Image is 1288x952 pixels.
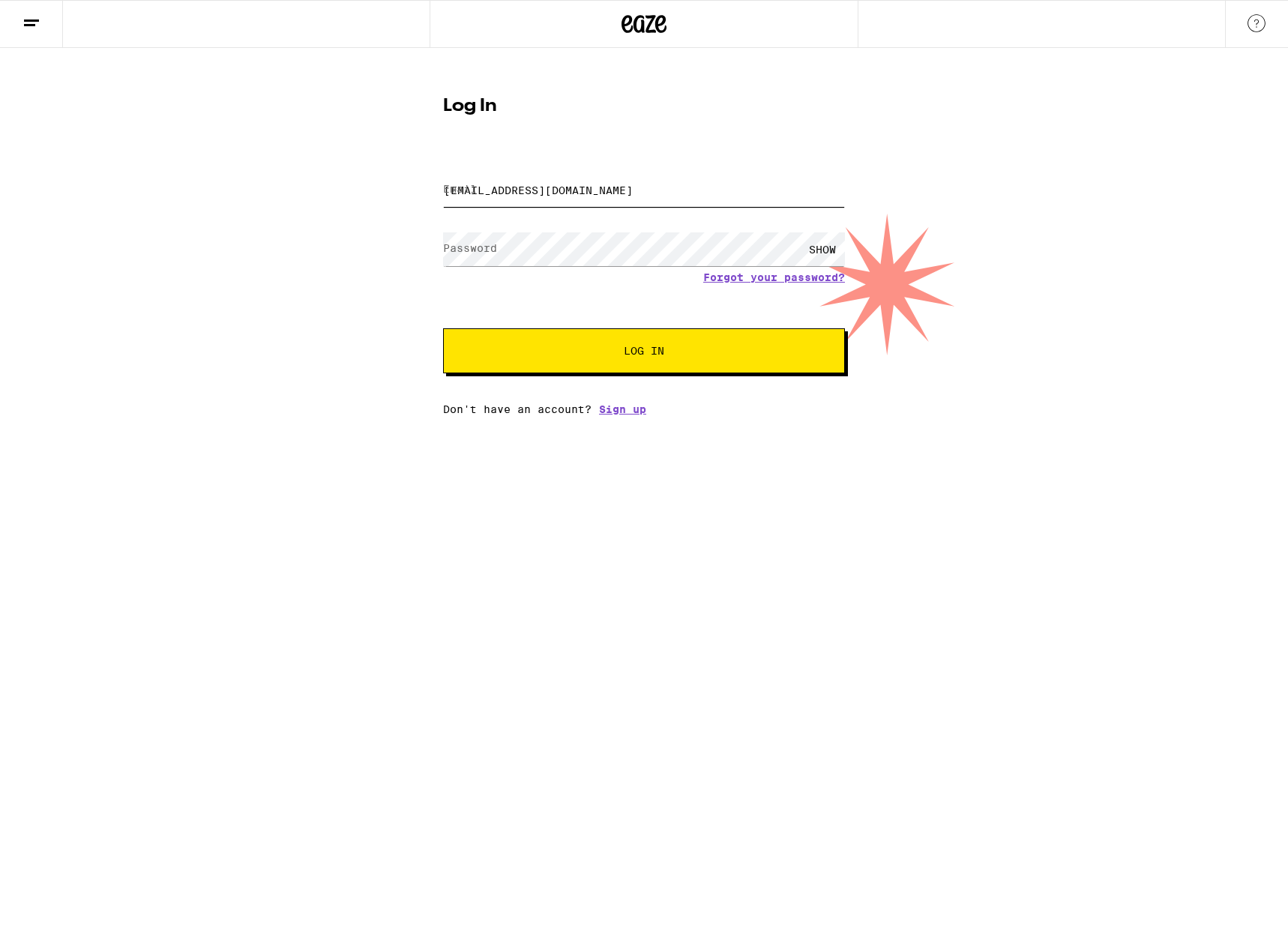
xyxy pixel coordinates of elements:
button: Log In [443,328,845,373]
input: Email [443,173,845,207]
div: Don't have an account? [443,403,845,415]
div: SHOW [800,232,845,266]
span: Hi. Need any help? [16,10,115,22]
h1: Log In [443,97,845,115]
span: Log In [624,346,664,356]
label: Password [443,242,497,254]
label: Email [443,183,477,195]
a: Forgot your password? [703,271,845,283]
a: Sign up [599,403,646,415]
